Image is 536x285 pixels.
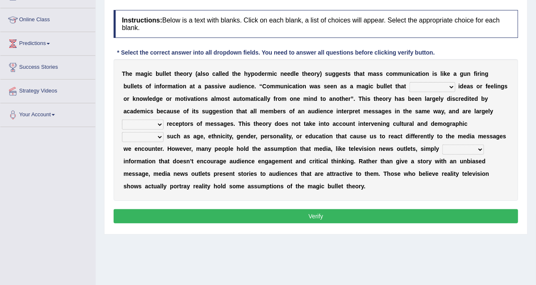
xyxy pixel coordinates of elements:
b: e [159,95,163,102]
b: p [251,70,255,77]
b: t [176,83,178,90]
b: s [434,70,437,77]
b: u [159,70,163,77]
b: g [460,70,464,77]
a: Your Account [0,103,95,124]
b: v [219,83,223,90]
b: k [444,70,447,77]
b: d [447,95,451,102]
b: s [211,83,215,90]
b: a [216,70,219,77]
b: u [464,70,467,77]
b: g [335,70,339,77]
b: g [156,95,160,102]
b: t [232,70,234,77]
b: l [131,83,132,90]
b: s [342,70,346,77]
b: . [354,95,355,102]
b: c [212,70,216,77]
b: l [201,70,202,77]
b: c [257,95,261,102]
b: r [430,95,432,102]
b: d [314,95,318,102]
b: h [362,95,366,102]
b: i [272,70,274,77]
b: t [302,70,304,77]
b: l [266,95,267,102]
b: t [419,70,421,77]
b: w [310,83,314,90]
b: n [334,83,337,90]
b: a [427,95,430,102]
b: s [215,83,218,90]
b: m [357,83,362,90]
b: m [167,83,172,90]
a: Online Class [0,8,95,29]
b: t [340,95,342,102]
b: o [266,83,270,90]
b: h [376,95,380,102]
b: t [354,70,356,77]
b: n [284,83,288,90]
b: g [144,70,148,77]
b: u [236,95,240,102]
b: a [190,83,193,90]
b: l [425,95,427,102]
b: c [274,70,277,77]
b: g [332,70,336,77]
b: t [137,83,139,90]
b: m [246,95,251,102]
b: o [323,95,326,102]
b: m [368,70,373,77]
b: o [422,70,426,77]
b: n [497,83,501,90]
b: a [293,83,296,90]
b: m [270,83,275,90]
b: o [476,83,480,90]
b: t [194,95,196,102]
b: i [256,95,258,102]
b: r [265,70,267,77]
b: a [197,70,201,77]
b: u [127,83,131,90]
b: o [139,95,143,102]
b: h [395,95,399,102]
b: n [467,70,471,77]
b: y [440,95,444,102]
b: s [318,83,321,90]
b: i [154,83,156,90]
b: e [149,95,152,102]
b: t [174,70,176,77]
div: * Select the correct answer into all dropdown fields. You need to answer all questions before cli... [114,48,438,57]
b: h [234,70,238,77]
b: l [163,70,164,77]
b: t [374,95,376,102]
b: m [398,70,403,77]
b: l [494,83,496,90]
b: a [314,83,318,90]
b: o [166,95,170,102]
b: m [281,95,286,102]
b: o [336,95,340,102]
b: ) [320,70,322,77]
b: n [426,70,429,77]
b: r [480,83,482,90]
b: n [333,95,336,102]
b: c [412,70,415,77]
b: r [459,95,461,102]
b: e [166,70,169,77]
b: m [136,70,141,77]
b: a [172,83,176,90]
b: i [240,83,241,90]
b: r [187,70,189,77]
b: y [388,95,392,102]
b: e [180,70,183,77]
b: u [280,83,284,90]
b: l [439,95,441,102]
h4: Below is a text with blanks. Click on each blank, a list of choices will appear. Select the appro... [114,10,518,38]
b: i [476,70,477,77]
b: o [390,70,393,77]
b: i [459,83,460,90]
b: l [264,95,266,102]
b: o [290,95,293,102]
